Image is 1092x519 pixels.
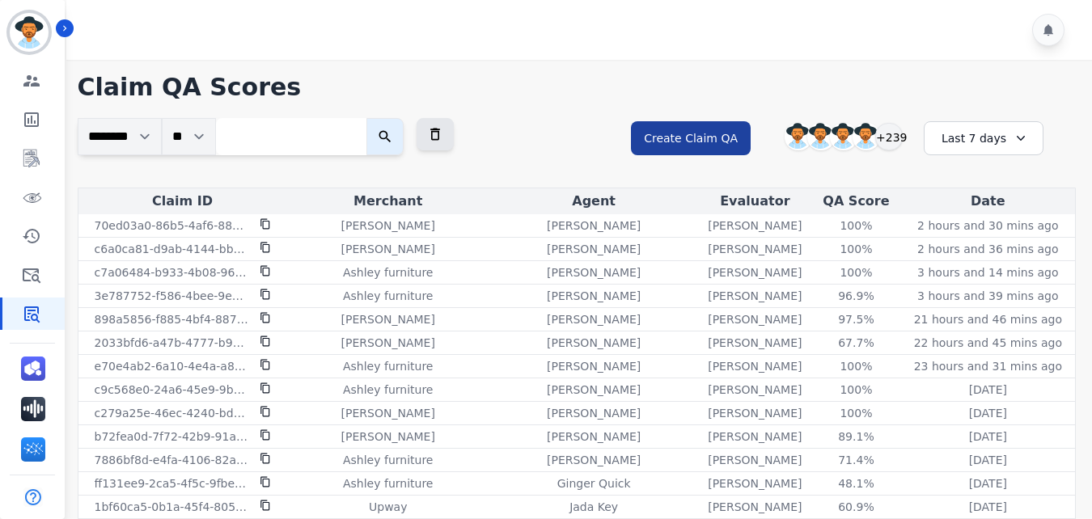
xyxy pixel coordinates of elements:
[10,13,49,52] img: Bordered avatar
[95,358,250,374] p: e70e4ab2-6a10-4e4a-a893-0d29edafd8d3
[369,499,407,515] p: Upway
[708,428,802,445] p: [PERSON_NAME]
[343,452,433,468] p: Ashley furniture
[82,192,284,211] div: Claim ID
[914,358,1062,374] p: 23 hours and 31 mins ago
[819,335,892,351] div: 67.7%
[95,241,250,257] p: c6a0ca81-d9ab-4144-bb89-b366ea4ba88b
[343,288,433,304] p: Ashley furniture
[631,121,751,155] button: Create Claim QA
[547,428,641,445] p: [PERSON_NAME]
[819,499,892,515] div: 60.9%
[708,405,802,421] p: [PERSON_NAME]
[547,264,641,281] p: [PERSON_NAME]
[969,428,1007,445] p: [DATE]
[95,335,250,351] p: 2033bfd6-a47b-4777-b9e7-9c1d4996560c
[547,452,641,468] p: [PERSON_NAME]
[95,475,250,492] p: ff131ee9-2ca5-4f5c-9fbe-7fc070765e00
[708,475,802,492] p: [PERSON_NAME]
[343,382,433,398] p: Ashley furniture
[819,241,892,257] div: 100%
[708,499,802,515] p: [PERSON_NAME]
[708,217,802,234] p: [PERSON_NAME]
[547,217,641,234] p: [PERSON_NAME]
[547,288,641,304] p: [PERSON_NAME]
[547,335,641,351] p: [PERSON_NAME]
[95,428,250,445] p: b72fea0d-7f72-42b9-91ac-1656dd063d3b
[95,452,250,468] p: 7886bf8d-e4fa-4106-82a9-0eced88d64de
[95,217,250,234] p: 70ed03a0-86b5-4af6-88c9-aa6ef3be45be
[708,452,802,468] p: [PERSON_NAME]
[95,405,250,421] p: c279a25e-46ec-4240-bd63-12b2de1badb8
[917,241,1058,257] p: 2 hours and 36 mins ago
[708,335,802,351] p: [PERSON_NAME]
[95,264,250,281] p: c7a06484-b933-4b08-96e0-139341fec2b5
[969,405,1007,421] p: [DATE]
[341,428,435,445] p: [PERSON_NAME]
[819,311,892,327] div: 97.5%
[95,499,250,515] p: 1bf60ca5-0b1a-45f4-8059-792c115c334e
[547,358,641,374] p: [PERSON_NAME]
[819,382,892,398] div: 100%
[819,452,892,468] div: 71.4%
[708,241,802,257] p: [PERSON_NAME]
[341,335,435,351] p: [PERSON_NAME]
[917,217,1058,234] p: 2 hours and 30 mins ago
[290,192,486,211] div: Merchant
[708,382,802,398] p: [PERSON_NAME]
[343,475,433,492] p: Ashley furniture
[914,311,1062,327] p: 21 hours and 46 mins ago
[708,264,802,281] p: [PERSON_NAME]
[924,121,1043,155] div: Last 7 days
[95,288,250,304] p: 3e787752-f586-4bee-9ece-0cbc561140c0
[969,499,1007,515] p: [DATE]
[819,264,892,281] div: 100%
[343,358,433,374] p: Ashley furniture
[819,428,892,445] div: 89.1%
[343,264,433,281] p: Ashley furniture
[819,358,892,374] div: 100%
[708,358,802,374] p: [PERSON_NAME]
[95,382,250,398] p: c9c568e0-24a6-45e9-9b4c-957b3adf6255
[969,475,1007,492] p: [DATE]
[969,452,1007,468] p: [DATE]
[493,192,695,211] div: Agent
[708,311,802,327] p: [PERSON_NAME]
[341,217,435,234] p: [PERSON_NAME]
[341,311,435,327] p: [PERSON_NAME]
[341,405,435,421] p: [PERSON_NAME]
[547,241,641,257] p: [PERSON_NAME]
[914,335,1062,351] p: 22 hours and 45 mins ago
[701,192,808,211] div: Evaluator
[819,475,892,492] div: 48.1%
[904,192,1072,211] div: Date
[917,288,1058,304] p: 3 hours and 39 mins ago
[341,241,435,257] p: [PERSON_NAME]
[708,288,802,304] p: [PERSON_NAME]
[969,382,1007,398] p: [DATE]
[875,123,903,150] div: +239
[547,405,641,421] p: [PERSON_NAME]
[78,73,1076,102] h1: Claim QA Scores
[819,288,892,304] div: 96.9%
[557,475,631,492] p: Ginger Quick
[815,192,897,211] div: QA Score
[819,405,892,421] div: 100%
[95,311,250,327] p: 898a5856-f885-4bf4-887b-eef0ac1e8a9e
[819,217,892,234] div: 100%
[547,382,641,398] p: [PERSON_NAME]
[547,311,641,327] p: [PERSON_NAME]
[569,499,618,515] p: Jada Key
[917,264,1058,281] p: 3 hours and 14 mins ago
